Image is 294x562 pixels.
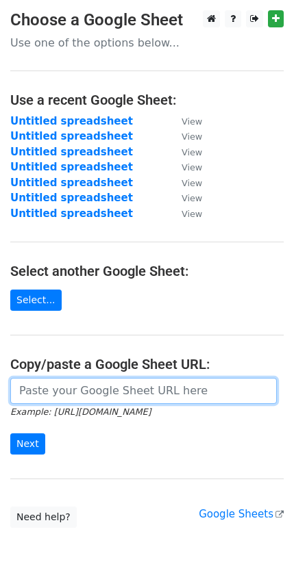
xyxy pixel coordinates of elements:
[10,433,45,455] input: Next
[10,10,284,30] h3: Choose a Google Sheet
[168,115,202,127] a: View
[10,507,77,528] a: Need help?
[10,92,284,108] h4: Use a recent Google Sheet:
[225,496,294,562] iframe: Chat Widget
[10,207,133,220] a: Untitled spreadsheet
[10,407,151,417] small: Example: [URL][DOMAIN_NAME]
[182,209,202,219] small: View
[10,36,284,50] p: Use one of the options below...
[10,192,133,204] a: Untitled spreadsheet
[199,508,284,520] a: Google Sheets
[182,116,202,127] small: View
[10,263,284,279] h4: Select another Google Sheet:
[182,131,202,142] small: View
[168,177,202,189] a: View
[168,161,202,173] a: View
[182,178,202,188] small: View
[10,177,133,189] a: Untitled spreadsheet
[10,130,133,142] a: Untitled spreadsheet
[182,147,202,157] small: View
[10,356,284,372] h4: Copy/paste a Google Sheet URL:
[10,161,133,173] a: Untitled spreadsheet
[168,192,202,204] a: View
[182,193,202,203] small: View
[182,162,202,173] small: View
[10,290,62,311] a: Select...
[10,146,133,158] a: Untitled spreadsheet
[168,130,202,142] a: View
[10,378,277,404] input: Paste your Google Sheet URL here
[10,115,133,127] a: Untitled spreadsheet
[168,146,202,158] a: View
[168,207,202,220] a: View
